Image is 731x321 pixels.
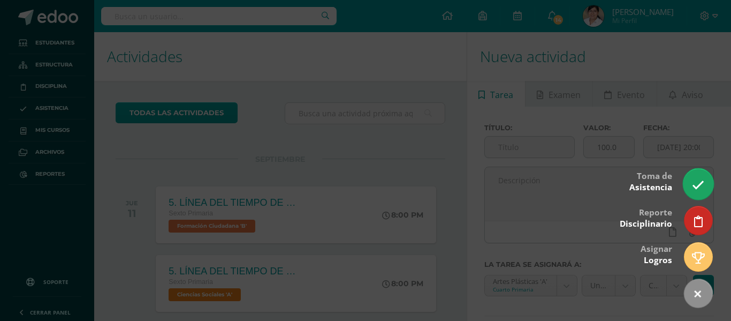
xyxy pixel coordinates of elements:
[620,218,672,229] span: Disciplinario
[620,200,672,235] div: Reporte
[629,163,672,198] div: Toma de
[644,255,672,266] span: Logros
[641,236,672,271] div: Asignar
[629,182,672,193] span: Asistencia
